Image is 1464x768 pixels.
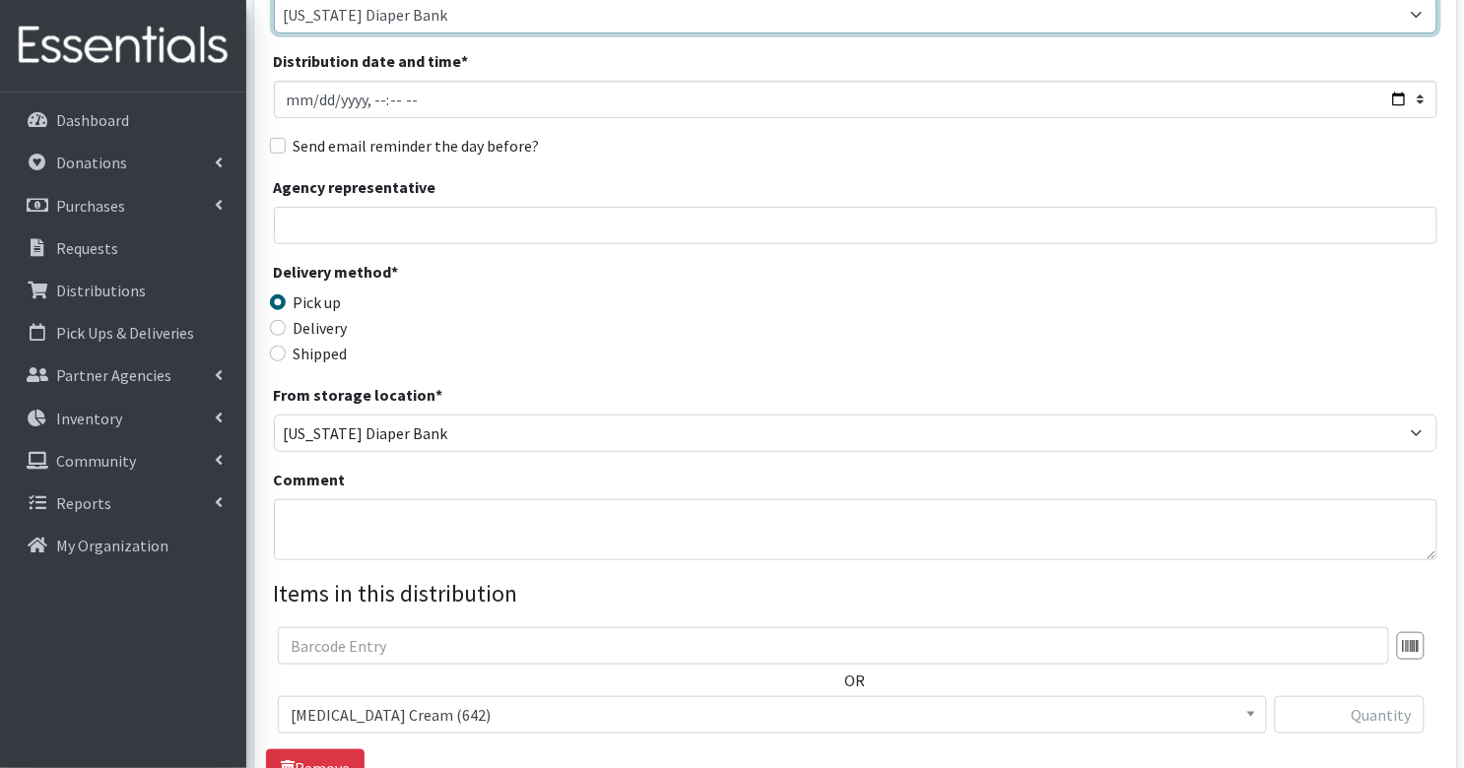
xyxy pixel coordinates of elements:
[56,536,168,555] p: My Organization
[8,100,238,140] a: Dashboard
[392,262,399,282] abbr: required
[1275,696,1425,734] input: Quantity
[274,49,469,73] label: Distribution date and time
[291,701,1254,729] span: Diaper Rash Cream (642)
[8,271,238,310] a: Distributions
[56,153,127,172] p: Donations
[294,290,342,314] label: Pick up
[294,342,348,365] label: Shipped
[278,696,1267,734] span: Diaper Rash Cream (642)
[8,186,238,225] a: Purchases
[274,260,565,290] legend: Delivery method
[8,313,238,352] a: Pick Ups & Deliveries
[274,576,1437,611] legend: Items in this distribution
[8,441,238,480] a: Community
[274,383,443,407] label: From storage location
[56,365,171,385] p: Partner Agencies
[436,385,443,405] abbr: required
[462,51,469,71] abbr: required
[8,483,238,523] a: Reports
[56,281,146,300] p: Distributions
[8,399,238,438] a: Inventory
[56,196,125,216] p: Purchases
[278,627,1389,665] input: Barcode Entry
[8,143,238,182] a: Donations
[56,110,129,130] p: Dashboard
[294,134,540,158] label: Send email reminder the day before?
[56,493,111,513] p: Reports
[845,669,866,692] label: OR
[274,468,346,491] label: Comment
[56,409,122,428] p: Inventory
[8,355,238,395] a: Partner Agencies
[274,175,436,199] label: Agency representative
[56,451,136,471] p: Community
[8,13,238,79] img: HumanEssentials
[294,316,348,340] label: Delivery
[8,228,238,268] a: Requests
[56,238,118,258] p: Requests
[56,323,195,343] p: Pick Ups & Deliveries
[8,526,238,565] a: My Organization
